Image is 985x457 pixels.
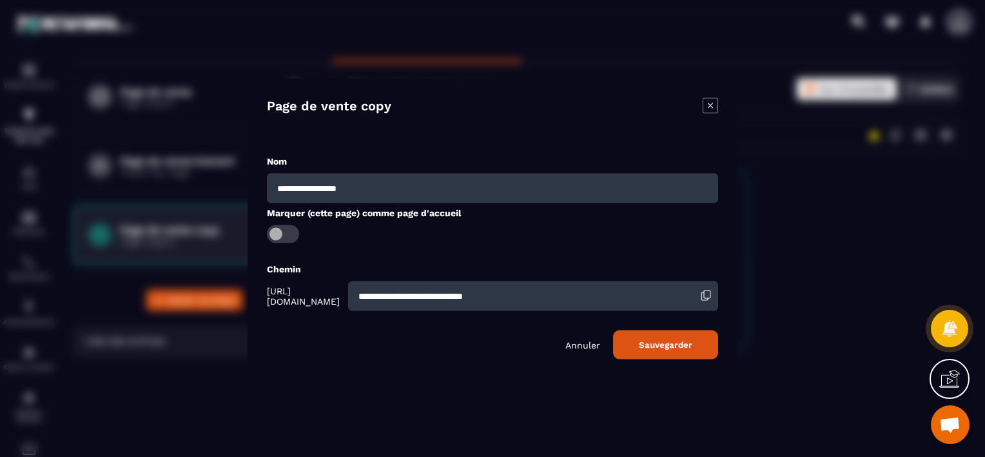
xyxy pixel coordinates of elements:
div: Ouvrir le chat [931,405,970,444]
label: Chemin [267,264,301,274]
h4: Page de vente copy [267,98,391,116]
label: Marquer (cette page) comme page d'accueil [267,208,462,218]
span: [URL][DOMAIN_NAME] [267,286,345,307]
label: Nom [267,156,287,167]
p: Annuler [565,340,600,350]
button: Sauvegarder [613,330,718,360]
